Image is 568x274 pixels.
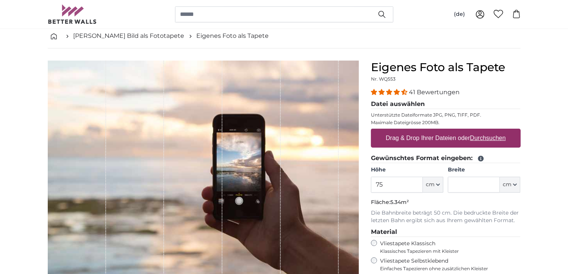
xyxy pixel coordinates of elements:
[448,166,520,174] label: Breite
[380,257,521,272] label: Vliestapete Selbstklebend
[448,8,471,21] button: (de)
[371,199,521,206] p: Fläche:
[371,112,521,118] p: Unterstützte Dateiformate JPG, PNG, TIFF, PDF.
[371,227,521,237] legend: Material
[409,89,460,96] span: 41 Bewertungen
[426,181,435,188] span: cm
[380,266,521,272] span: Einfaches Tapezieren ohne zusätzlichen Kleister
[371,154,521,163] legend: Gewünschtes Format eingeben:
[470,135,505,141] u: Durchsuchen
[371,209,521,224] p: Die Bahnbreite beträgt 50 cm. Die bedruckte Breite der letzten Bahn ergibt sich aus Ihrem gewählt...
[371,89,409,96] span: 4.39 stars
[371,76,396,82] span: Nr. WQ553
[380,240,514,254] label: Vliestapete Klassisch
[380,248,514,254] span: Klassisches Tapezieren mit Kleister
[503,181,512,188] span: cm
[371,61,521,74] h1: Eigenes Foto als Tapete
[74,31,185,40] a: [PERSON_NAME] Bild als Fototapete
[197,31,269,40] a: Eigenes Foto als Tapete
[500,177,520,193] button: cm
[48,5,97,24] img: Betterwalls
[48,24,521,48] nav: breadcrumbs
[371,120,521,126] p: Maximale Dateigrösse 200MB.
[390,199,409,205] span: 5.34m²
[371,100,521,109] legend: Datei auswählen
[383,131,509,146] label: Drag & Drop Ihrer Dateien oder
[371,166,443,174] label: Höhe
[423,177,443,193] button: cm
